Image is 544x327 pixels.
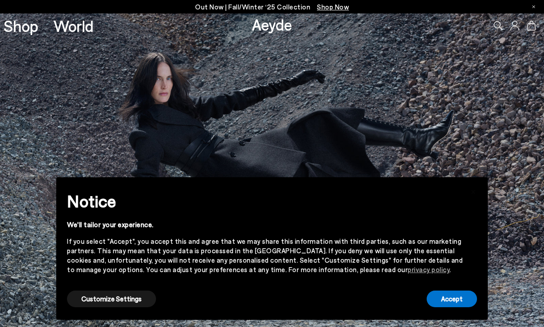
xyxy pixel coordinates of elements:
button: Customize Settings [67,291,156,307]
div: We'll tailor your experience. [67,220,463,229]
h2: Notice [67,189,463,213]
a: Aeyde [252,15,292,34]
p: Out Now | Fall/Winter ‘25 Collection [195,1,349,13]
span: 0 [536,23,540,28]
a: World [54,18,94,34]
span: × [470,184,477,197]
div: If you select "Accept", you accept this and agree that we may share this information with third p... [67,237,463,274]
button: Accept [427,291,477,307]
a: privacy policy [408,265,450,273]
a: 0 [527,21,536,31]
a: Shop [4,18,38,34]
button: Close this notice [463,180,484,202]
span: Navigate to /collections/new-in [317,3,349,11]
